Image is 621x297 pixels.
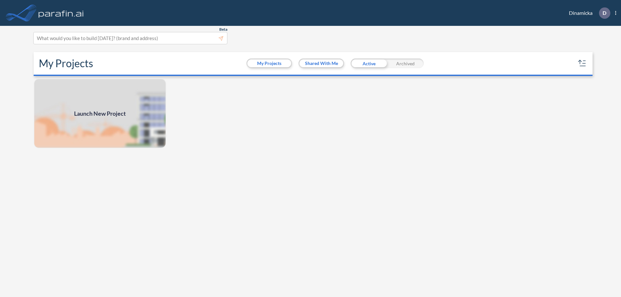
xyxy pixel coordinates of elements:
[300,59,343,67] button: Shared With Me
[219,27,227,32] span: Beta
[34,79,166,148] a: Launch New Project
[577,58,587,69] button: sort
[351,58,387,68] div: Active
[34,79,166,148] img: add
[247,59,291,67] button: My Projects
[603,10,606,16] p: D
[387,58,424,68] div: Archived
[37,6,85,19] img: logo
[74,109,126,118] span: Launch New Project
[559,7,616,19] div: Dinamicka
[39,57,93,69] h2: My Projects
